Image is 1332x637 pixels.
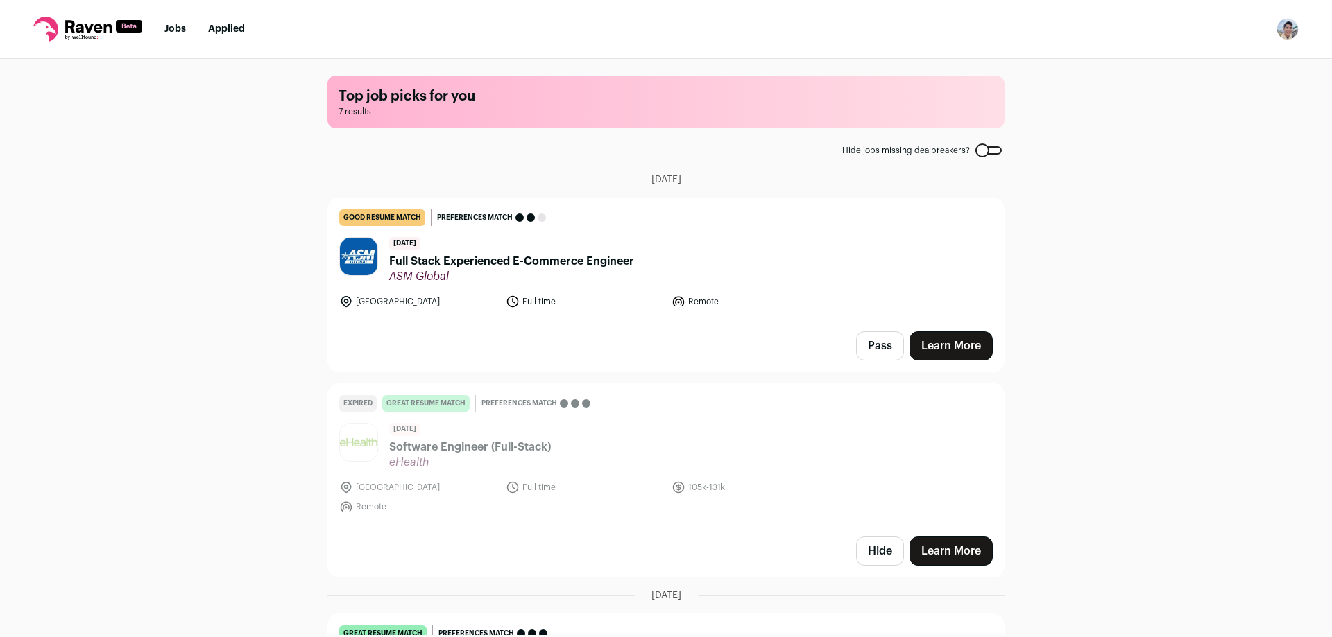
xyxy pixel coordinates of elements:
[389,439,551,455] span: Software Engineer (Full-Stack)
[339,209,425,226] div: good resume match
[208,24,245,34] a: Applied
[328,198,1004,320] a: good resume match Preferences match [DATE] Full Stack Experienced E-Commerce Engineer ASM Global ...
[506,480,664,494] li: Full time
[164,24,186,34] a: Jobs
[481,396,557,410] span: Preferences match
[389,455,551,469] span: eHealth
[339,480,497,494] li: [GEOGRAPHIC_DATA]
[328,384,1004,525] a: Expired great resume match Preferences match [DATE] Software Engineer (Full-Stack) eHealth [GEOGR...
[651,588,681,602] span: [DATE]
[339,500,497,514] li: Remote
[437,211,513,225] span: Preferences match
[672,295,830,308] li: Remote
[389,270,634,283] span: ASM Global
[910,331,993,360] a: Learn More
[1276,18,1299,40] img: 15275458-medium_jpg
[339,87,993,106] h1: Top job picks for you
[389,237,420,250] span: [DATE]
[1276,18,1299,40] button: Open dropdown
[389,423,420,436] span: [DATE]
[389,253,634,270] span: Full Stack Experienced E-Commerce Engineer
[856,536,904,566] button: Hide
[382,395,470,412] div: great resume match
[856,331,904,360] button: Pass
[339,295,497,308] li: [GEOGRAPHIC_DATA]
[842,145,970,156] span: Hide jobs missing dealbreakers?
[340,238,377,275] img: cf0ca70e765408b0fcc6ccab44f45cc95562d2ef42c2d50cfe2bf2bb3bae89cb.jpg
[672,480,830,494] li: 105k-131k
[910,536,993,566] a: Learn More
[340,438,377,446] img: 284b8e415f0a81c53ab9d99616bf4ab834ff5a24fb2802311d6267032184e189.jpg
[339,395,377,412] div: Expired
[651,173,681,186] span: [DATE]
[506,295,664,308] li: Full time
[339,106,993,117] span: 7 results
